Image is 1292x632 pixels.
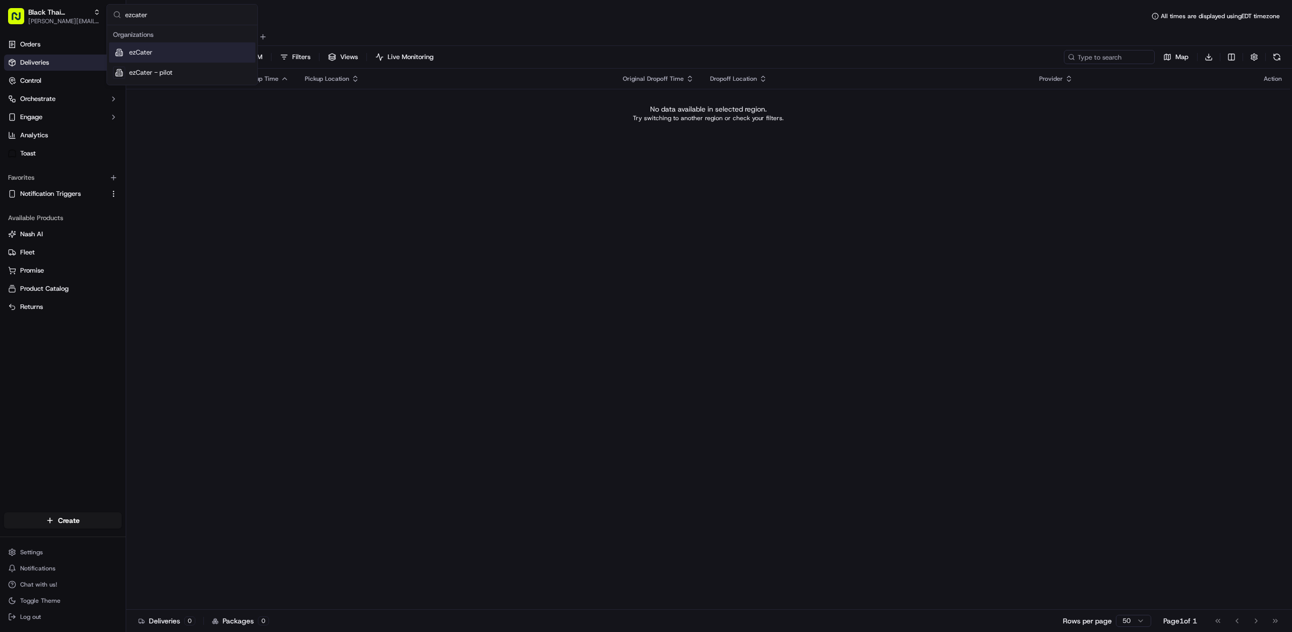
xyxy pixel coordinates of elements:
div: Suggestions [107,25,257,85]
span: Provider [1039,75,1063,83]
a: Orders [4,36,122,52]
div: 0 [184,616,195,625]
a: Notification Triggers [8,189,105,198]
p: Try switching to another region or check your filters. [633,114,784,122]
input: Type to search [1064,50,1155,64]
button: Start new chat [172,99,184,112]
div: 💻 [85,147,93,155]
span: Orders [20,40,40,49]
img: Nash [10,10,30,30]
span: Pickup Location [305,75,349,83]
button: Live Monitoring [371,50,438,64]
span: Control [20,76,41,85]
button: Notification Triggers [4,186,122,202]
p: Welcome 👋 [10,40,184,57]
a: Fleet [8,248,118,257]
a: Promise [8,266,118,275]
span: ezCater [129,48,152,57]
span: API Documentation [95,146,162,156]
button: Map [1159,50,1193,64]
span: Deliveries [20,58,49,67]
div: 📗 [10,147,18,155]
button: Orchestrate [4,91,122,107]
button: Returns [4,299,122,315]
a: Deliveries [4,55,122,71]
p: Rows per page [1063,616,1112,626]
a: Powered byPylon [71,171,122,179]
button: Views [324,50,362,64]
span: Original Dropoff Time [623,75,684,83]
button: Nash AI [4,226,122,242]
span: ezCater - pilot [129,68,173,77]
a: Analytics [4,127,122,143]
div: Favorites [4,170,122,186]
button: Promise [4,262,122,279]
span: Fleet [20,248,35,257]
button: Product Catalog [4,281,122,297]
button: Engage [4,109,122,125]
img: Toast logo [8,149,16,157]
span: Orchestrate [20,94,56,103]
a: Returns [8,302,118,311]
button: Settings [4,545,122,559]
div: Action [1264,75,1282,83]
span: Promise [20,266,44,275]
p: No data available in selected region. [650,104,767,114]
span: Create [58,515,80,525]
div: We're available if you need us! [34,107,128,115]
div: 0 [258,616,269,625]
span: Filters [292,52,310,62]
span: Pylon [100,171,122,179]
button: Control [4,73,122,89]
img: 1736555255976-a54dd68f-1ca7-489b-9aae-adbdc363a1c4 [10,96,28,115]
span: Toggle Theme [20,597,61,605]
span: Analytics [20,131,48,140]
button: [PERSON_NAME][EMAIL_ADDRESS][DOMAIN_NAME] [28,17,100,25]
button: Create [4,512,122,529]
span: Map [1175,52,1189,62]
span: Dropoff Location [710,75,757,83]
button: Refresh [1270,50,1284,64]
span: Knowledge Base [20,146,77,156]
button: Notifications [4,561,122,575]
span: Returns [20,302,43,311]
button: Chat with us! [4,577,122,592]
div: Page 1 of 1 [1163,616,1197,626]
a: 📗Knowledge Base [6,142,81,161]
a: Product Catalog [8,284,118,293]
input: Got a question? Start typing here... [26,65,182,76]
button: Log out [4,610,122,624]
a: Toast [4,145,122,162]
span: Notification Triggers [20,189,81,198]
span: Product Catalog [20,284,69,293]
div: Packages [212,616,269,626]
div: Organizations [109,27,255,42]
button: Fleet [4,244,122,260]
span: Views [340,52,358,62]
span: Live Monitoring [388,52,434,62]
a: Nash AI [8,230,118,239]
span: Settings [20,548,43,556]
span: Toast [20,149,36,158]
span: Notifications [20,564,56,572]
span: Chat with us! [20,581,57,589]
span: Nash AI [20,230,43,239]
span: Engage [20,113,42,122]
button: Black Thai Authentic Cuisine[PERSON_NAME][EMAIL_ADDRESS][DOMAIN_NAME] [4,4,104,28]
div: Deliveries [138,616,195,626]
div: Start new chat [34,96,166,107]
span: Log out [20,613,41,621]
span: All times are displayed using EDT timezone [1161,12,1280,20]
a: 💻API Documentation [81,142,166,161]
button: Black Thai Authentic Cuisine [28,7,89,17]
button: Toggle Theme [4,594,122,608]
button: Filters [276,50,315,64]
input: Search... [125,5,251,25]
div: Available Products [4,210,122,226]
